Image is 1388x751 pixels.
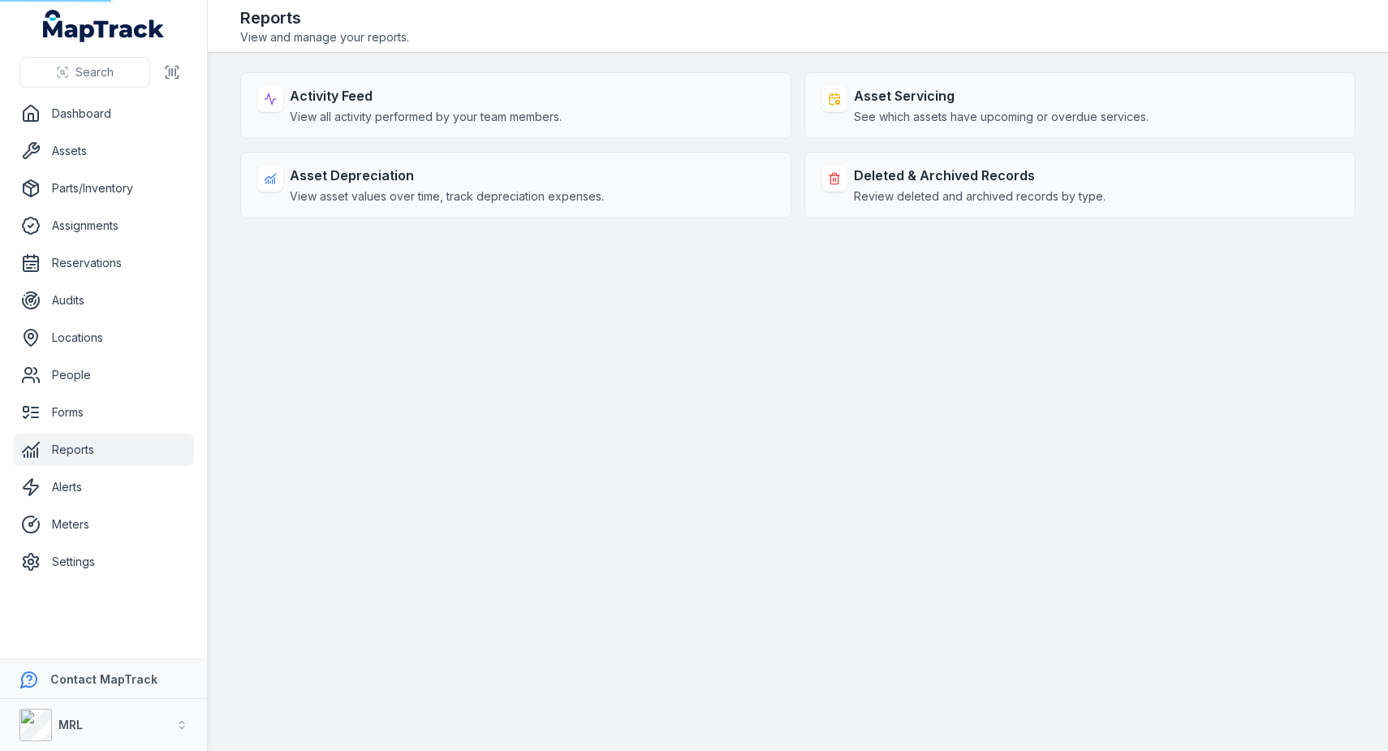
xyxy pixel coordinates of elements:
[240,152,791,218] a: Asset DepreciationView asset values over time, track depreciation expenses.
[75,64,114,80] span: Search
[13,396,194,429] a: Forms
[854,188,1106,205] span: Review deleted and archived records by type.
[854,109,1149,125] span: See which assets have upcoming or overdue services.
[290,166,604,185] strong: Asset Depreciation
[43,10,165,42] a: MapTrack
[240,6,409,29] h2: Reports
[13,172,194,205] a: Parts/Inventory
[240,29,409,45] span: View and manage your reports.
[804,152,1356,218] a: Deleted & Archived RecordsReview deleted and archived records by type.
[50,672,157,686] strong: Contact MapTrack
[13,209,194,242] a: Assignments
[13,546,194,578] a: Settings
[13,434,194,466] a: Reports
[804,72,1356,139] a: Asset ServicingSee which assets have upcoming or overdue services.
[854,166,1106,185] strong: Deleted & Archived Records
[290,188,604,205] span: View asset values over time, track depreciation expenses.
[19,57,150,88] button: Search
[290,86,562,106] strong: Activity Feed
[13,508,194,541] a: Meters
[58,718,83,732] strong: MRL
[13,135,194,167] a: Assets
[13,471,194,503] a: Alerts
[290,109,562,125] span: View all activity performed by your team members.
[13,359,194,391] a: People
[13,247,194,279] a: Reservations
[13,322,194,354] a: Locations
[13,97,194,130] a: Dashboard
[13,284,194,317] a: Audits
[240,72,791,139] a: Activity FeedView all activity performed by your team members.
[854,86,1149,106] strong: Asset Servicing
